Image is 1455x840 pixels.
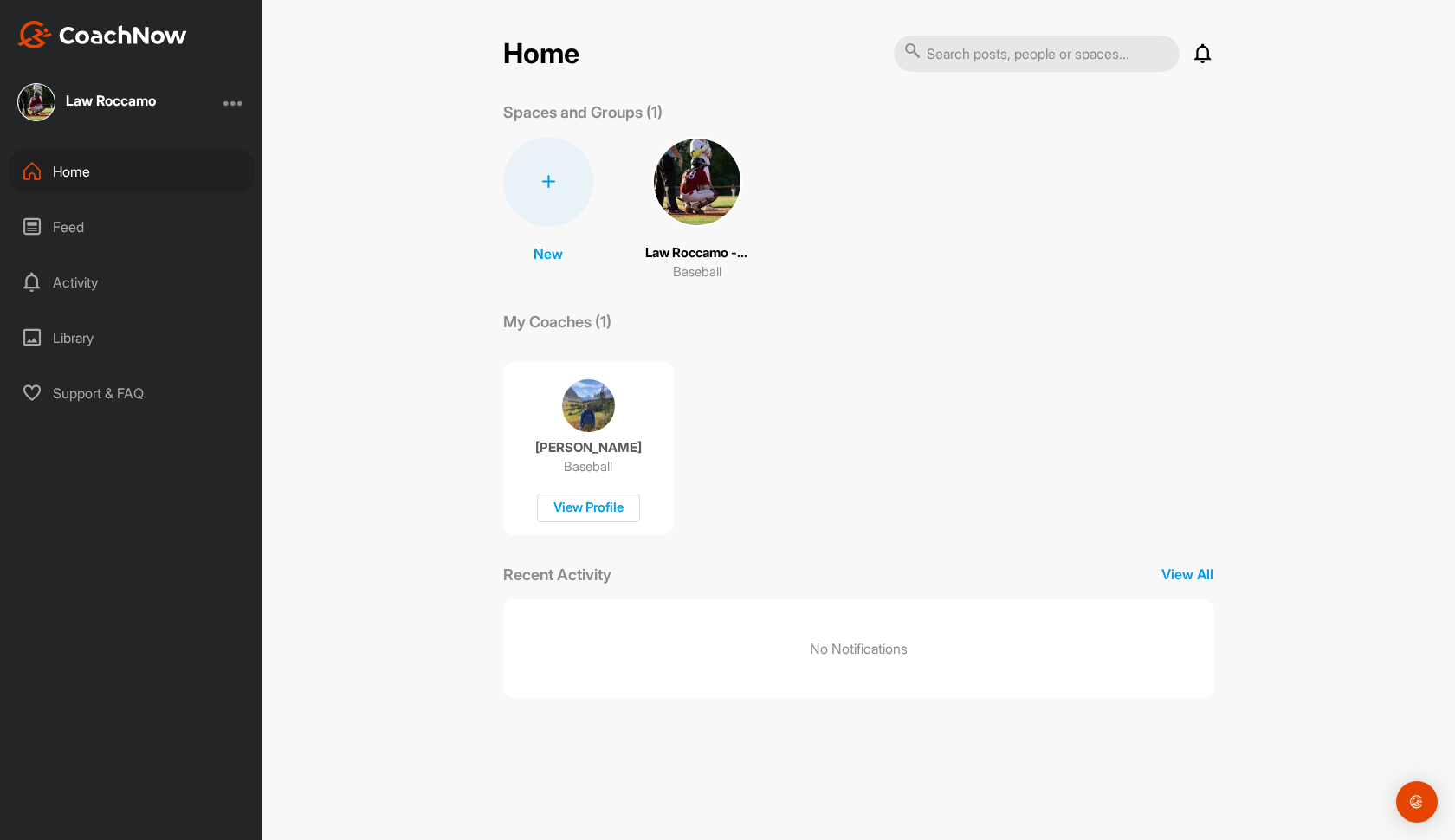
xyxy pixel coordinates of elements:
[645,137,749,282] a: Law Roccamo - C/2B - 2027Baseball
[10,372,254,415] div: Support & FAQ
[10,205,254,249] div: Feed
[894,36,1180,72] input: Search posts, people or spaces...
[533,243,563,264] p: New
[503,37,579,71] h2: Home
[503,100,663,124] p: Spaces and Groups (1)
[810,638,908,659] p: No Notifications
[10,261,254,304] div: Activity
[645,243,749,263] p: Law Roccamo - C/2B - 2027
[652,137,742,227] img: square_fdd280b688f92b1ab80b716ca5c4c0eb.jpg
[10,150,254,193] div: Home
[673,262,721,282] p: Baseball
[503,563,611,586] p: Recent Activity
[562,379,615,432] img: coach avatar
[17,21,187,48] img: CoachNow
[17,83,55,121] img: square_fdd280b688f92b1ab80b716ca5c4c0eb.jpg
[1161,564,1213,585] p: View All
[564,458,612,475] p: Baseball
[10,316,254,359] div: Library
[66,94,156,107] div: Law Roccamo
[1396,781,1438,823] div: Open Intercom Messenger
[537,494,640,522] div: View Profile
[503,310,611,333] p: My Coaches (1)
[535,439,642,456] p: [PERSON_NAME]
